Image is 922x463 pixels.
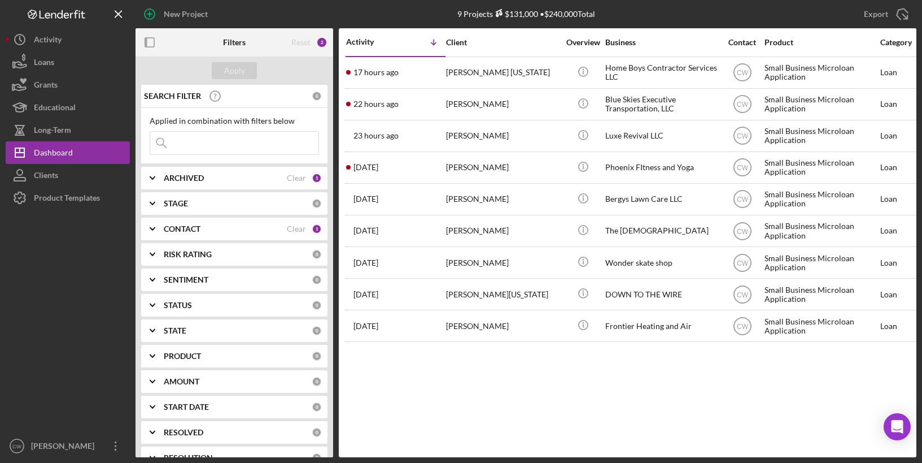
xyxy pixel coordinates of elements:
div: Small Business Microloan Application [764,58,877,88]
div: 0 [312,377,322,387]
text: CW [737,101,749,109]
button: New Project [136,3,219,25]
b: STAGE [164,199,188,208]
b: RESOLUTION [164,453,213,462]
button: CW[PERSON_NAME] [6,435,130,457]
div: Small Business Microloan Application [764,311,877,341]
div: 0 [312,198,322,209]
div: Blue Skies Executive Transportation, LLC [605,89,718,119]
b: CONTACT [164,224,200,233]
div: Educational [34,96,76,122]
div: Reset [291,38,311,47]
div: 0 [312,300,322,310]
time: 2025-09-18 19:03 [353,194,378,204]
div: Applied in combination with filters below [150,116,319,126]
div: Bergys Lawn Care LLC [605,184,718,214]
div: Phoenix FItness and Yoga [605,153,718,183]
div: Small Business Microloan Application [764,184,877,214]
text: CW [737,291,749,298]
div: Product [764,38,877,47]
div: 0 [312,326,322,336]
div: [PERSON_NAME] [446,311,559,341]
div: [PERSON_NAME] [446,153,559,183]
div: [PERSON_NAME] [28,435,102,460]
button: Loans [6,51,130,73]
div: Open Intercom Messenger [884,413,911,440]
div: 0 [312,351,322,361]
div: Activity [34,28,62,54]
div: Long-Term [34,119,71,144]
div: 0 [312,427,322,438]
time: 2025-08-05 02:39 [353,290,378,299]
div: Client [446,38,559,47]
div: 0 [312,91,322,101]
div: Small Business Microloan Application [764,89,877,119]
div: Contact [721,38,763,47]
div: New Project [164,3,208,25]
div: [PERSON_NAME] [446,184,559,214]
div: Wonder skate shop [605,248,718,278]
b: STATE [164,326,186,335]
button: Product Templates [6,187,130,209]
div: 9 Projects • $240,000 Total [457,9,595,19]
div: Export [864,3,888,25]
b: RISK RATING [164,250,212,259]
div: Product Templates [34,187,100,212]
button: Grants [6,73,130,96]
div: DOWN TO THE WIRE [605,279,718,309]
b: SENTIMENT [164,275,208,284]
time: 2025-07-30 20:33 [353,322,378,331]
time: 2025-09-22 15:27 [353,131,399,140]
button: Long-Term [6,119,130,141]
div: [PERSON_NAME] [US_STATE] [446,58,559,88]
div: Grants [34,73,58,99]
b: PRODUCT [164,352,201,361]
time: 2025-09-22 15:56 [353,99,399,109]
div: Frontier Heating and Air [605,311,718,341]
div: Small Business Microloan Application [764,216,877,246]
button: Apply [212,62,257,79]
b: STATUS [164,301,192,310]
div: Clear [287,174,306,183]
div: Small Business Microloan Application [764,279,877,309]
button: Dashboard [6,141,130,164]
text: CW [737,164,749,172]
text: CW [737,196,749,204]
text: CW [737,69,749,77]
button: Activity [6,28,130,51]
b: START DATE [164,403,209,412]
time: 2025-08-25 20:52 [353,226,378,235]
div: Luxe Revival LLC [605,121,718,151]
time: 2025-08-10 17:54 [353,258,378,267]
b: SEARCH FILTER [144,92,201,101]
div: Clients [34,164,58,189]
div: Business [605,38,718,47]
div: [PERSON_NAME] [446,216,559,246]
div: [PERSON_NAME] [446,121,559,151]
div: [PERSON_NAME] [446,89,559,119]
div: Home Boys Contractor Services LLC [605,58,718,88]
text: CW [12,443,22,449]
button: Educational [6,96,130,119]
b: AMOUNT [164,377,199,386]
div: 0 [312,275,322,285]
a: Clients [6,164,130,187]
text: CW [737,259,749,267]
text: CW [737,322,749,330]
b: ARCHIVED [164,174,204,183]
b: RESOLVED [164,428,203,437]
div: Apply [224,62,245,79]
div: Activity [346,37,396,46]
div: 1 [312,173,322,183]
div: Clear [287,224,306,233]
div: 1 [312,224,322,234]
div: Small Business Microloan Application [764,153,877,183]
div: [PERSON_NAME] [446,248,559,278]
div: Small Business Microloan Application [764,248,877,278]
text: CW [737,227,749,235]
